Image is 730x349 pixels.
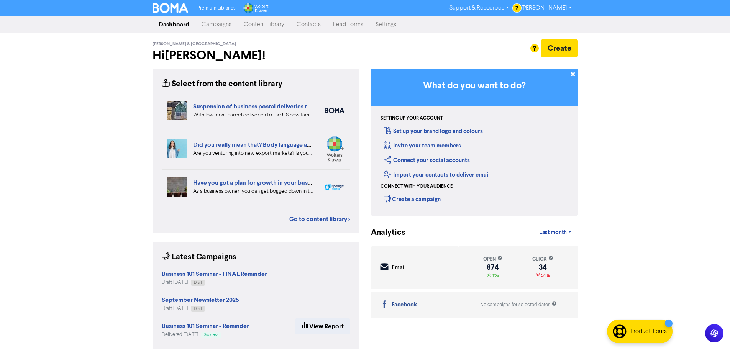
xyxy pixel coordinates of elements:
span: 51% [540,272,550,279]
div: Facebook [392,301,417,310]
div: No campaigns for selected dates [480,301,557,308]
img: boma [325,108,344,113]
div: Are you venturing into new export markets? Is your workforce or client base multicultural? Be awa... [193,149,313,157]
div: click [532,256,553,263]
div: Draft [DATE] [162,279,267,286]
a: September Newsletter 2025 [162,297,239,303]
a: Last month [533,225,577,240]
span: 1% [491,272,499,279]
strong: Business 101 Seminar - Reminder [162,322,249,330]
a: Lead Forms [327,17,369,32]
span: Last month [539,229,567,236]
h3: What do you want to do? [382,80,566,92]
div: Getting Started in BOMA [371,69,578,216]
div: Email [392,264,406,272]
div: Select from the content library [162,78,282,90]
div: Analytics [371,227,396,239]
a: Campaigns [195,17,238,32]
span: Draft [194,281,202,285]
a: Go to content library > [289,215,350,224]
a: Business 101 Seminar - Reminder [162,323,249,329]
img: Wolters Kluwer [243,3,269,13]
div: Draft [DATE] [162,305,239,312]
a: Support & Resources [443,2,515,14]
a: Have you got a plan for growth in your business? [193,179,324,187]
div: As a business owner, you can get bogged down in the demands of day-to-day business. We can help b... [193,187,313,195]
a: Content Library [238,17,290,32]
a: Did you really mean that? Body language and cross-border business [193,141,377,149]
a: Set up your brand logo and colours [384,128,483,135]
span: Premium Libraries: [197,6,236,11]
img: wolters_kluwer [325,136,344,162]
a: View Report [295,318,350,334]
div: 874 [483,264,502,270]
a: [PERSON_NAME] [515,2,577,14]
div: With low-cost parcel deliveries to the US now facing tariffs, many international postal services ... [193,111,313,119]
a: Contacts [290,17,327,32]
span: Success [204,333,218,337]
a: Invite your team members [384,142,461,149]
div: Delivered [DATE] [162,331,249,338]
img: spotlight [325,184,344,190]
div: 34 [532,264,553,270]
iframe: Chat Widget [692,312,730,349]
strong: September Newsletter 2025 [162,296,239,304]
div: Create a campaign [384,193,441,205]
a: Connect your social accounts [384,157,470,164]
div: open [483,256,502,263]
div: Setting up your account [381,115,443,122]
a: Settings [369,17,402,32]
button: Create [541,39,578,57]
div: Latest Campaigns [162,251,236,263]
span: Draft [194,307,202,311]
div: Connect with your audience [381,183,453,190]
a: Import your contacts to deliver email [384,171,490,179]
img: BOMA Logo [153,3,189,13]
a: Suspension of business postal deliveries to the [GEOGRAPHIC_DATA]: what options do you have? [193,103,463,110]
h2: Hi [PERSON_NAME] ! [153,48,359,63]
strong: Business 101 Seminar - FINAL Reminder [162,270,267,278]
a: Dashboard [153,17,195,32]
span: [PERSON_NAME] & [GEOGRAPHIC_DATA] [153,41,236,47]
a: Business 101 Seminar - FINAL Reminder [162,271,267,277]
